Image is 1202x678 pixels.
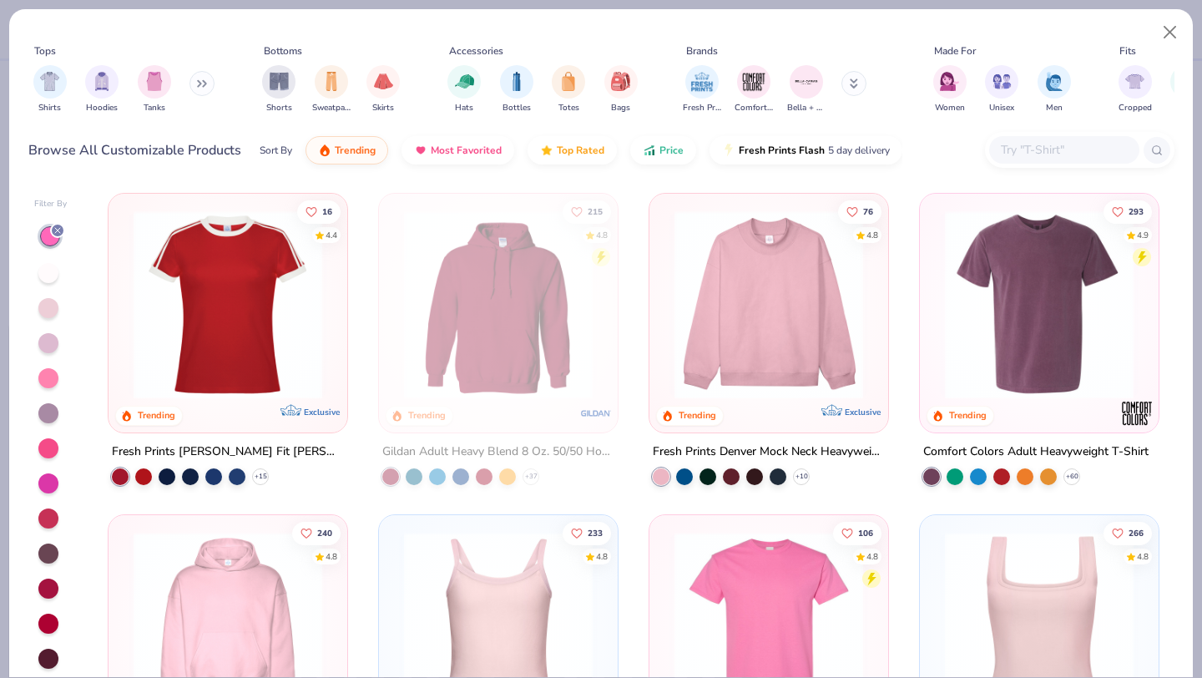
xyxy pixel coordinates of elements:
[1065,472,1078,482] span: + 60
[1104,521,1152,544] button: Like
[28,140,241,160] div: Browse All Customizable Products
[449,43,503,58] div: Accessories
[431,144,502,157] span: Most Favorited
[923,442,1149,463] div: Comfort Colors Adult Heavyweight T-Shirt
[270,72,289,91] img: Shorts Image
[1119,397,1153,430] img: Comfort Colors logo
[735,65,773,114] div: filter for Comfort Colors
[93,72,111,91] img: Hoodies Image
[447,65,481,114] button: filter button
[503,102,531,114] span: Bottles
[1137,550,1149,563] div: 4.8
[735,65,773,114] button: filter button
[306,136,388,164] button: Trending
[138,65,171,114] button: filter button
[1046,102,1063,114] span: Men
[323,207,333,215] span: 16
[937,210,1142,399] img: 234eff7b-2c72-4ffd-9966-48d9872eba3d
[686,43,718,58] div: Brands
[304,407,340,417] span: Exclusive
[540,144,553,157] img: TopRated.gif
[264,43,302,58] div: Bottoms
[312,102,351,114] span: Sweatpants
[262,65,295,114] div: filter for Shorts
[689,69,715,94] img: Fresh Prints Image
[326,229,338,241] div: 4.4
[863,207,873,215] span: 76
[293,521,341,544] button: Like
[125,210,331,399] img: b8ce7b5a-970e-4509-aefb-f327515e20c2
[322,72,341,91] img: Sweatpants Image
[596,550,608,563] div: 4.8
[1038,65,1071,114] button: filter button
[985,65,1018,114] div: filter for Unisex
[500,65,533,114] button: filter button
[630,136,696,164] button: Price
[934,43,976,58] div: Made For
[552,65,585,114] div: filter for Totes
[500,65,533,114] div: filter for Bottles
[374,72,393,91] img: Skirts Image
[787,65,826,114] button: filter button
[34,43,56,58] div: Tops
[138,65,171,114] div: filter for Tanks
[935,102,965,114] span: Women
[312,65,351,114] div: filter for Sweatpants
[604,65,638,114] div: filter for Bags
[739,144,825,157] span: Fresh Prints Flash
[858,529,873,537] span: 106
[611,102,630,114] span: Bags
[604,65,638,114] button: filter button
[1119,65,1152,114] div: filter for Cropped
[871,210,1076,399] img: cd91d75c-af7d-45fe-a65b-52d761515c82
[260,143,292,158] div: Sort By
[828,141,890,160] span: 5 day delivery
[579,397,613,430] img: Gildan logo
[85,65,119,114] button: filter button
[552,65,585,114] button: filter button
[1119,65,1152,114] button: filter button
[833,521,881,544] button: Like
[447,65,481,114] div: filter for Hats
[940,72,959,91] img: Women Image
[34,198,68,210] div: Filter By
[1119,43,1136,58] div: Fits
[1104,200,1152,223] button: Like
[40,72,59,91] img: Shirts Image
[794,69,819,94] img: Bella + Canvas Image
[999,140,1128,159] input: Try "T-Shirt"
[382,442,614,463] div: Gildan Adult Heavy Blend 8 Oz. 50/50 Hooded Sweatshirt
[38,102,61,114] span: Shirts
[145,72,164,91] img: Tanks Image
[366,65,400,114] button: filter button
[402,136,514,164] button: Most Favorited
[326,550,338,563] div: 4.8
[508,72,526,91] img: Bottles Image
[683,65,721,114] div: filter for Fresh Prints
[933,65,967,114] button: filter button
[262,65,295,114] button: filter button
[659,144,684,157] span: Price
[144,102,165,114] span: Tanks
[588,207,603,215] span: 215
[866,550,878,563] div: 4.8
[845,407,881,417] span: Exclusive
[396,210,601,399] img: 01756b78-01f6-4cc6-8d8a-3c30c1a0c8ac
[86,102,118,114] span: Hoodies
[414,144,427,157] img: most_fav.gif
[33,65,67,114] button: filter button
[559,72,578,91] img: Totes Image
[1137,229,1149,241] div: 4.9
[653,442,885,463] div: Fresh Prints Denver Mock Neck Heavyweight Sweatshirt
[1045,72,1063,91] img: Men Image
[1038,65,1071,114] div: filter for Men
[710,136,902,164] button: Fresh Prints Flash5 day delivery
[933,65,967,114] div: filter for Women
[528,136,617,164] button: Top Rated
[525,472,538,482] span: + 37
[85,65,119,114] div: filter for Hoodies
[312,65,351,114] button: filter button
[683,102,721,114] span: Fresh Prints
[611,72,629,91] img: Bags Image
[1129,529,1144,537] span: 266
